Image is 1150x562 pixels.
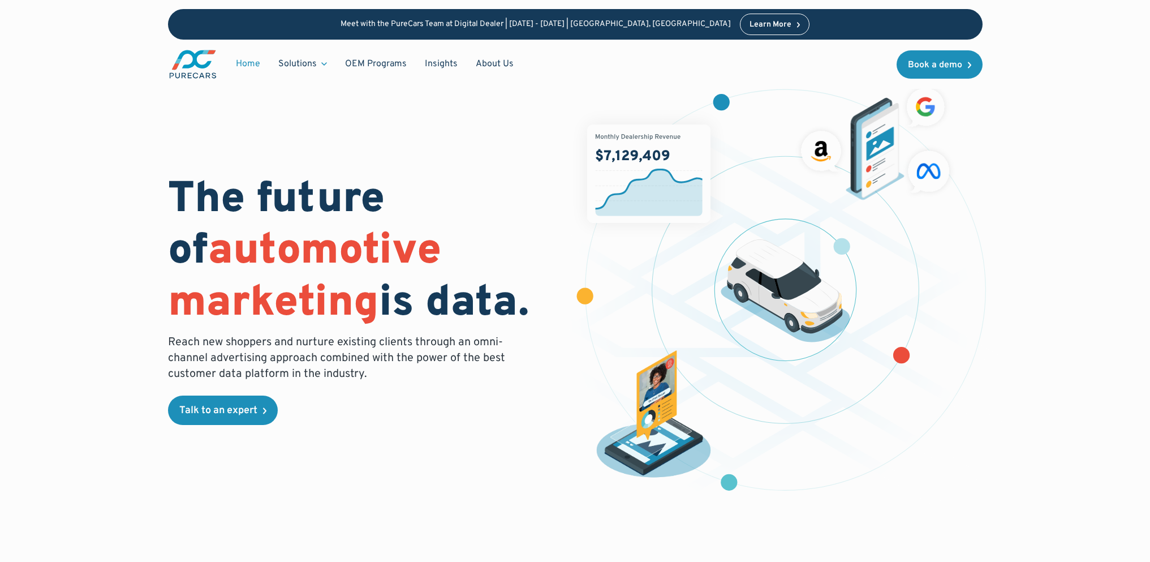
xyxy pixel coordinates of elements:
a: Learn More [740,14,810,35]
a: Talk to an expert [168,396,278,425]
img: ads on social media and advertising partners [795,82,955,200]
img: chart showing monthly dealership revenue of $7m [587,125,710,223]
div: Solutions [278,58,317,70]
img: illustration of a vehicle [721,239,851,342]
a: About Us [467,53,523,75]
a: Home [227,53,269,75]
div: Talk to an expert [179,406,257,416]
img: persona of a buyer [588,350,719,482]
div: Solutions [269,53,336,75]
p: Reach new shoppers and nurture existing clients through an omni-channel advertising approach comb... [168,334,512,382]
a: Insights [416,53,467,75]
div: Book a demo [908,61,962,70]
img: purecars logo [168,49,218,80]
p: Meet with the PureCars Team at Digital Dealer | [DATE] - [DATE] | [GEOGRAPHIC_DATA], [GEOGRAPHIC_... [341,20,731,29]
span: automotive marketing [168,225,441,331]
div: Learn More [750,21,791,29]
h1: The future of is data. [168,175,562,330]
a: OEM Programs [336,53,416,75]
a: Book a demo [897,50,983,79]
a: main [168,49,218,80]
